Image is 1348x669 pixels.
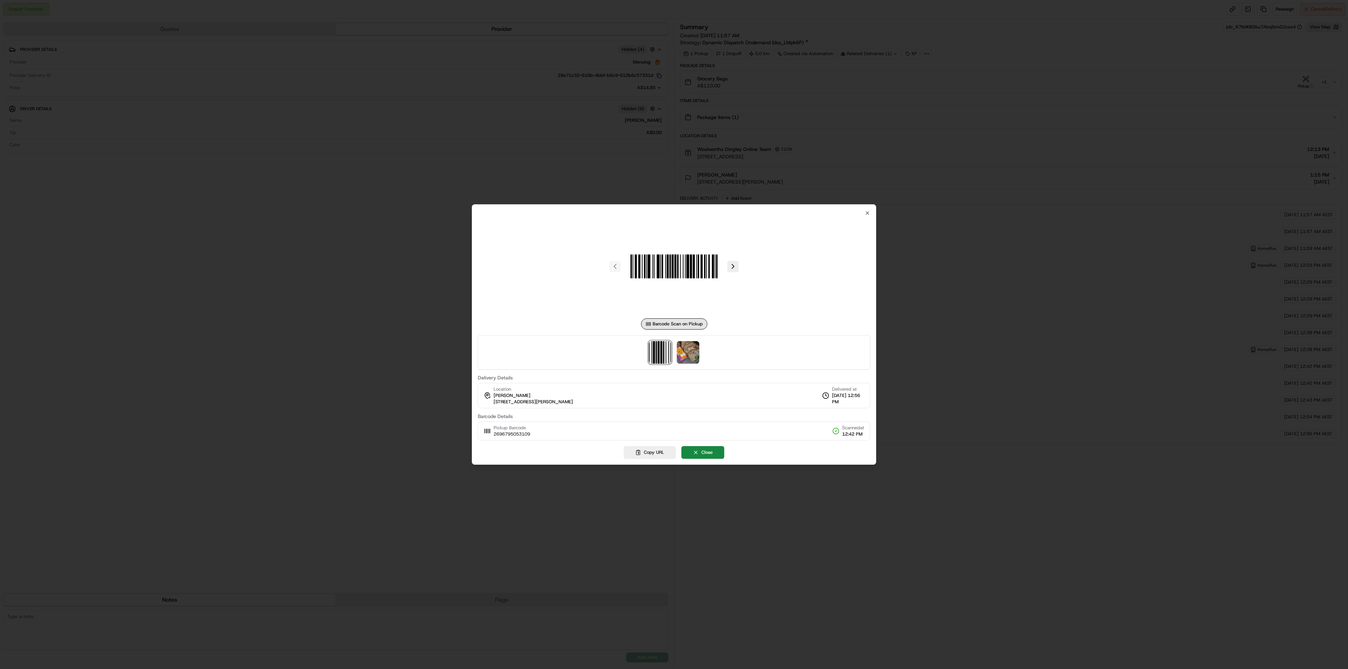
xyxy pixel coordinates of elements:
[494,392,530,399] span: [PERSON_NAME]
[494,386,511,392] span: Location
[832,386,864,392] span: Delivered at
[478,414,870,419] label: Barcode Details
[649,341,671,364] img: barcode_scan_on_pickup image
[494,399,573,405] span: [STREET_ADDRESS][PERSON_NAME]
[842,425,864,431] span: Scanned at
[681,446,724,459] button: Close
[623,216,725,317] img: barcode_scan_on_pickup image
[677,341,699,364] img: photo_proof_of_delivery image
[842,431,864,437] span: 12:42 PM
[641,318,707,330] div: Barcode Scan on Pickup
[832,392,864,405] span: [DATE] 12:56 PM
[494,431,530,437] span: 2696795053109
[494,425,530,431] span: Pickup Barcode
[478,375,870,380] label: Delivery Details
[624,446,676,459] button: Copy URL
